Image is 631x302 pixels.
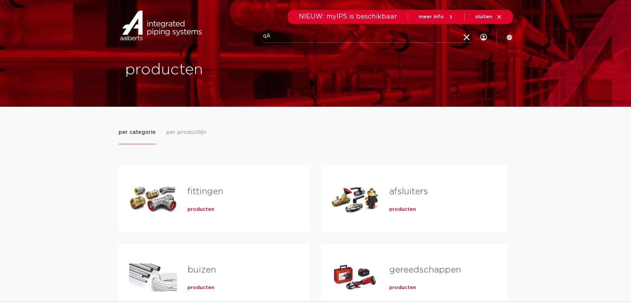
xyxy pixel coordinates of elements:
a: producten [389,284,416,291]
a: gereedschappen [389,266,461,274]
a: fittingen [187,187,223,196]
a: producten [187,284,214,291]
input: zoeken... [263,30,471,43]
a: producten [187,206,214,213]
a: buizen [187,266,216,274]
h1: producten [125,59,312,81]
a: meer info [419,14,454,20]
a: afsluiters [389,187,428,196]
a: sluiten [475,14,502,20]
span: per categorie [119,128,156,136]
span: sluiten [475,14,492,19]
a: producten [389,206,416,213]
span: meer info [419,14,444,19]
span: NIEUW: myIPS is beschikbaar [299,13,397,20]
span: per productlijn [166,128,206,136]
